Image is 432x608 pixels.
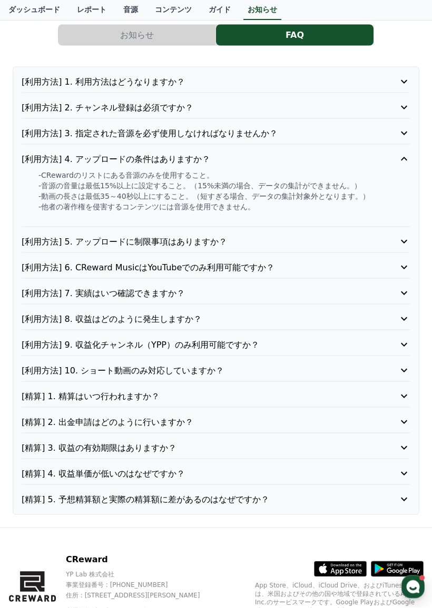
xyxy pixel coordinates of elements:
[22,313,410,326] button: [利用方法] 8. 収益はどのように発生しますか？
[22,76,379,88] p: [利用方法] 1. 利用方法はどうなりますか？
[64,594,84,603] span: ホーム
[66,581,218,589] p: 事業登録番号 : [PHONE_NUMBER]
[38,191,410,201] p: -動画の長さは最低35～40秒以上にすること。（短すぎる場合、データの集計対象外となります。）
[22,339,379,351] p: [利用方法] 9. 収益化チャンネル（YPP）のみ利用可能ですか？
[22,390,410,403] button: [精算] 1. 精算はいつ行われますか？
[38,201,410,212] p: -他者の著作権を侵害するコンテンツには音源を使用できません。
[22,442,410,454] button: [精算] 3. 収益の有効期限はありますか？
[22,339,410,351] button: [利用方法] 9. 収益化チャンネル（YPP）のみ利用可能ですか？
[58,25,215,46] button: お知らせ
[22,493,379,506] p: [精算] 5. 予想精算額と実際の精算額に差があるのはなぜですか？
[66,570,218,579] p: YP Lab 株式会社
[58,25,216,46] a: お知らせ
[22,416,379,429] p: [精算] 2. 出金申請はどのように行いますか？
[22,493,410,506] button: [精算] 5. 予想精算額と実際の精算額に差があるのはなぜですか？
[38,180,410,191] p: -音源の音量は最低15%以上に設定すること。（15%未満の場合、データの集計ができません。）
[22,364,410,377] button: [利用方法] 10. ショート動画のみ対応していますか？
[22,76,410,88] button: [利用方法] 1. 利用方法はどうなりますか？
[22,153,379,166] p: [利用方法] 4. アップロードの条件はありますか？
[351,594,365,603] span: 設定
[22,468,410,480] button: [精算] 4. 収益単価が低いのはなぜですか？
[66,553,218,566] p: CReward
[66,591,218,600] p: 住所 : [STREET_ADDRESS][PERSON_NAME]
[22,261,379,274] p: [利用方法] 6. CReward MusicはYouTubeでのみ利用可能ですか？
[22,127,410,140] button: [利用方法] 3. 指定された音源を必ず使用しなければなりませんか？
[22,236,379,248] p: [利用方法] 5. アップロードに制限事項はありますか？
[22,390,379,403] p: [精算] 1. 精算はいつ行われますか？
[216,25,374,46] button: FAQ
[22,287,379,300] p: [利用方法] 7. 実績はいつ確認できますか？
[202,595,230,604] span: チャット
[22,153,410,166] button: [利用方法] 4. アップロードの条件はありますか？
[22,313,379,326] p: [利用方法] 8. 収益はどのように発生しますか？
[22,261,410,274] button: [利用方法] 6. CReward MusicはYouTubeでのみ利用可能ですか？
[22,442,379,454] p: [精算] 3. 収益の有効期限はありますか？
[22,236,410,248] button: [利用方法] 5. アップロードに制限事項はありますか？
[38,170,410,180] p: -CRewardのリストにある音源のみを使用すること。
[22,102,410,114] button: [利用方法] 2. チャンネル登録は必須ですか？
[22,364,379,377] p: [利用方法] 10. ショート動画のみ対応していますか？
[145,579,287,605] a: チャット
[22,127,379,140] p: [利用方法] 3. 指定された音源を必ず使用しなければなりませんか？
[3,579,145,605] a: ホーム
[22,468,379,480] p: [精算] 4. 収益単価が低いのはなぜですか？
[22,102,379,114] p: [利用方法] 2. チャンネル登録は必須ですか？
[216,25,374,46] a: FAQ
[287,579,429,605] a: 設定
[22,416,410,429] button: [精算] 2. 出金申請はどのように行いますか？
[22,287,410,300] button: [利用方法] 7. 実績はいつ確認できますか？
